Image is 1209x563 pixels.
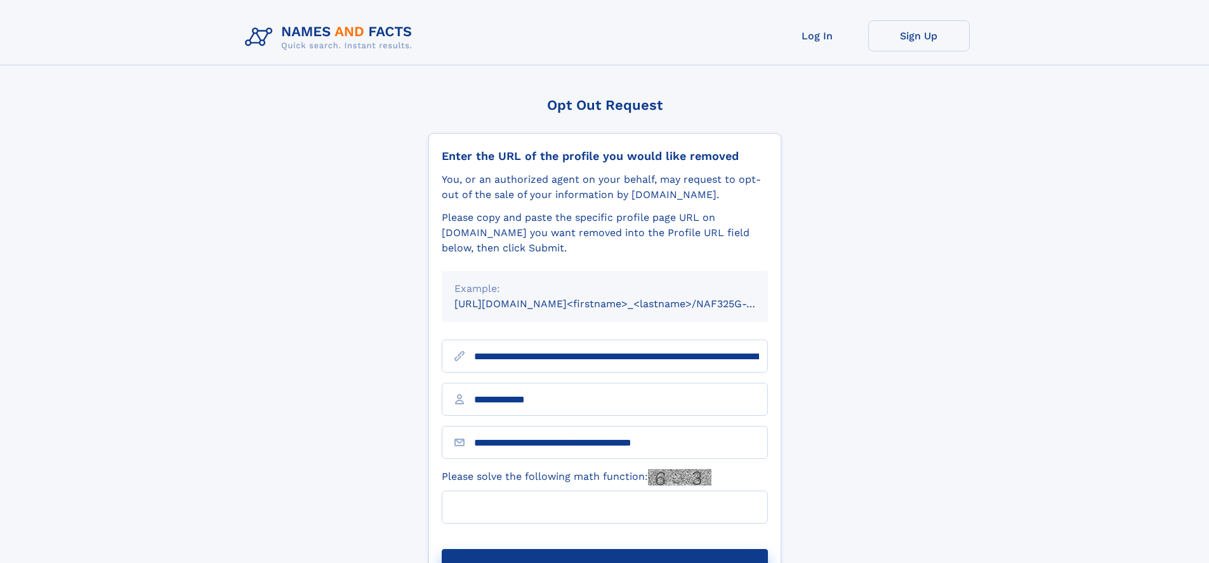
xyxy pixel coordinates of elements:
[868,20,970,51] a: Sign Up
[454,298,792,310] small: [URL][DOMAIN_NAME]<firstname>_<lastname>/NAF325G-xxxxxxxx
[442,210,768,256] div: Please copy and paste the specific profile page URL on [DOMAIN_NAME] you want removed into the Pr...
[240,20,423,55] img: Logo Names and Facts
[767,20,868,51] a: Log In
[442,149,768,163] div: Enter the URL of the profile you would like removed
[442,172,768,202] div: You, or an authorized agent on your behalf, may request to opt-out of the sale of your informatio...
[442,469,711,486] label: Please solve the following math function:
[428,97,781,113] div: Opt Out Request
[454,281,755,296] div: Example:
